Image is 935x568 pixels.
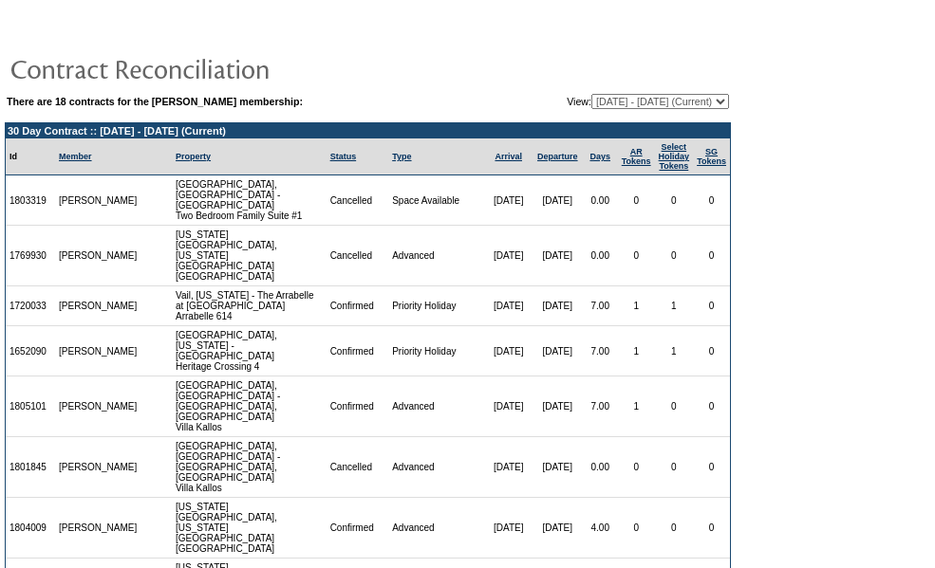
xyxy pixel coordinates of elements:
[693,437,730,498] td: 0
[176,152,211,161] a: Property
[172,175,327,226] td: [GEOGRAPHIC_DATA], [GEOGRAPHIC_DATA] - [GEOGRAPHIC_DATA] Two Bedroom Family Suite #1
[55,226,141,286] td: [PERSON_NAME]
[6,226,55,286] td: 1769930
[484,498,532,559] td: [DATE]
[172,498,327,559] td: [US_STATE][GEOGRAPHIC_DATA], [US_STATE][GEOGRAPHIC_DATA] [GEOGRAPHIC_DATA]
[533,175,583,226] td: [DATE]
[55,498,141,559] td: [PERSON_NAME]
[172,226,327,286] td: [US_STATE][GEOGRAPHIC_DATA], [US_STATE][GEOGRAPHIC_DATA] [GEOGRAPHIC_DATA]
[6,376,55,437] td: 1805101
[583,226,618,286] td: 0.00
[392,152,411,161] a: Type
[589,152,610,161] a: Days
[330,152,357,161] a: Status
[172,326,327,376] td: [GEOGRAPHIC_DATA], [US_STATE] - [GEOGRAPHIC_DATA] Heritage Crossing 4
[533,498,583,559] td: [DATE]
[327,498,389,559] td: Confirmed
[55,326,141,376] td: [PERSON_NAME]
[693,498,730,559] td: 0
[6,123,730,138] td: 30 Day Contract :: [DATE] - [DATE] (Current)
[55,175,141,226] td: [PERSON_NAME]
[172,286,327,326] td: Vail, [US_STATE] - The Arrabelle at [GEOGRAPHIC_DATA] Arrabelle 614
[693,226,730,286] td: 0
[618,437,655,498] td: 0
[622,147,651,166] a: ARTokens
[533,326,583,376] td: [DATE]
[618,326,655,376] td: 1
[618,376,655,437] td: 1
[583,376,618,437] td: 7.00
[655,286,694,326] td: 1
[697,147,726,166] a: SGTokens
[655,498,694,559] td: 0
[583,286,618,326] td: 7.00
[474,94,729,109] td: View:
[484,175,532,226] td: [DATE]
[495,152,522,161] a: Arrival
[533,226,583,286] td: [DATE]
[388,498,484,559] td: Advanced
[327,226,389,286] td: Cancelled
[6,498,55,559] td: 1804009
[9,49,389,87] img: pgTtlContractReconciliation.gif
[583,498,618,559] td: 4.00
[537,152,578,161] a: Departure
[484,437,532,498] td: [DATE]
[484,226,532,286] td: [DATE]
[583,437,618,498] td: 0.00
[655,226,694,286] td: 0
[6,138,55,175] td: Id
[172,437,327,498] td: [GEOGRAPHIC_DATA], [GEOGRAPHIC_DATA] - [GEOGRAPHIC_DATA], [GEOGRAPHIC_DATA] Villa Kallos
[327,437,389,498] td: Cancelled
[327,286,389,326] td: Confirmed
[618,498,655,559] td: 0
[655,437,694,498] td: 0
[388,376,484,437] td: Advanced
[693,175,730,226] td: 0
[327,376,389,437] td: Confirmed
[655,175,694,226] td: 0
[388,326,484,376] td: Priority Holiday
[484,326,532,376] td: [DATE]
[693,376,730,437] td: 0
[388,226,484,286] td: Advanced
[327,326,389,376] td: Confirmed
[172,376,327,437] td: [GEOGRAPHIC_DATA], [GEOGRAPHIC_DATA] - [GEOGRAPHIC_DATA], [GEOGRAPHIC_DATA] Villa Kallos
[388,175,484,226] td: Space Available
[388,437,484,498] td: Advanced
[583,326,618,376] td: 7.00
[6,326,55,376] td: 1652090
[6,286,55,326] td: 1720033
[533,286,583,326] td: [DATE]
[693,326,730,376] td: 0
[533,437,583,498] td: [DATE]
[6,175,55,226] td: 1803319
[55,376,141,437] td: [PERSON_NAME]
[655,326,694,376] td: 1
[7,96,303,107] b: There are 18 contracts for the [PERSON_NAME] membership:
[59,152,92,161] a: Member
[655,376,694,437] td: 0
[6,437,55,498] td: 1801845
[55,437,141,498] td: [PERSON_NAME]
[659,142,690,171] a: Select HolidayTokens
[55,286,141,326] td: [PERSON_NAME]
[583,175,618,226] td: 0.00
[533,376,583,437] td: [DATE]
[484,376,532,437] td: [DATE]
[693,286,730,326] td: 0
[618,226,655,286] td: 0
[388,286,484,326] td: Priority Holiday
[327,175,389,226] td: Cancelled
[484,286,532,326] td: [DATE]
[618,286,655,326] td: 1
[618,175,655,226] td: 0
